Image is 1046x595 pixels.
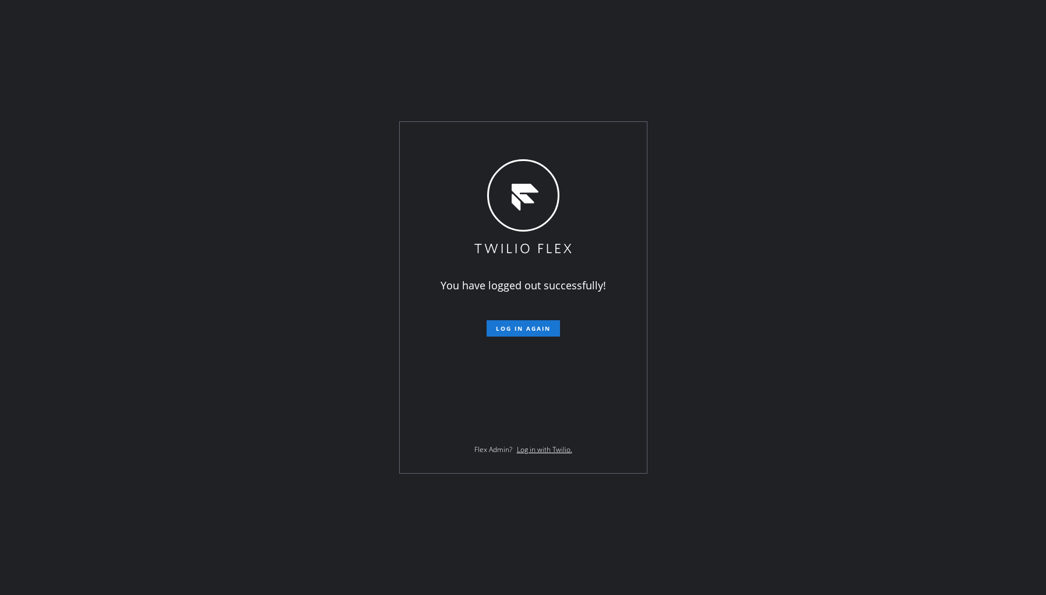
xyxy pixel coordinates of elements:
[496,324,551,332] span: Log in again
[474,444,512,454] span: Flex Admin?
[517,444,572,454] a: Log in with Twilio.
[487,320,560,337] button: Log in again
[441,278,606,292] span: You have logged out successfully!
